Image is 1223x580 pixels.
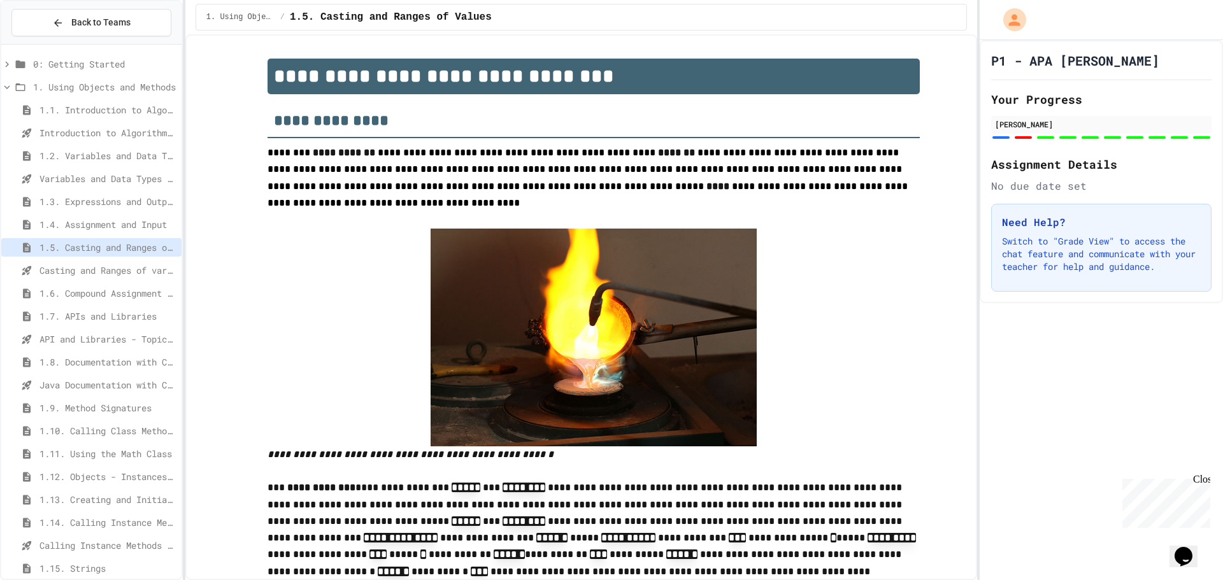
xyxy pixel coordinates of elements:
span: 1.9. Method Signatures [39,401,176,414]
span: 1.3. Expressions and Output [New] [39,195,176,208]
span: Casting and Ranges of variables - Quiz [39,264,176,277]
span: Introduction to Algorithms, Programming, and Compilers [39,126,176,139]
iframe: chat widget [1169,529,1210,567]
div: Chat with us now!Close [5,5,88,81]
span: 1. Using Objects and Methods [33,80,176,94]
span: 1.11. Using the Math Class [39,447,176,460]
span: 1.7. APIs and Libraries [39,309,176,323]
span: 1.14. Calling Instance Methods [39,516,176,529]
span: 1.5. Casting and Ranges of Values [290,10,492,25]
span: 1.12. Objects - Instances of Classes [39,470,176,483]
span: Back to Teams [71,16,131,29]
span: / [280,12,285,22]
span: 1.5. Casting and Ranges of Values [39,241,176,254]
h2: Your Progress [991,90,1212,108]
span: 0: Getting Started [33,57,176,71]
span: 1.10. Calling Class Methods [39,424,176,437]
div: No due date set [991,178,1212,194]
span: 1.4. Assignment and Input [39,218,176,231]
h1: P1 - APA [PERSON_NAME] [991,52,1159,69]
span: 1.15. Strings [39,562,176,575]
button: Back to Teams [11,9,171,36]
span: Variables and Data Types - Quiz [39,172,176,185]
span: Java Documentation with Comments - Topic 1.8 [39,378,176,392]
span: Calling Instance Methods - Topic 1.14 [39,539,176,552]
span: API and Libraries - Topic 1.7 [39,332,176,346]
span: 1.8. Documentation with Comments and Preconditions [39,355,176,369]
p: Switch to "Grade View" to access the chat feature and communicate with your teacher for help and ... [1002,235,1201,273]
span: 1. Using Objects and Methods [206,12,275,22]
div: [PERSON_NAME] [995,118,1208,130]
span: 1.6. Compound Assignment Operators [39,286,176,300]
h3: Need Help? [1002,215,1201,230]
span: 1.1. Introduction to Algorithms, Programming, and Compilers [39,103,176,117]
div: My Account [990,5,1029,34]
span: 1.13. Creating and Initializing Objects: Constructors [39,493,176,506]
span: 1.2. Variables and Data Types [39,149,176,162]
h2: Assignment Details [991,155,1212,173]
iframe: chat widget [1117,474,1210,528]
